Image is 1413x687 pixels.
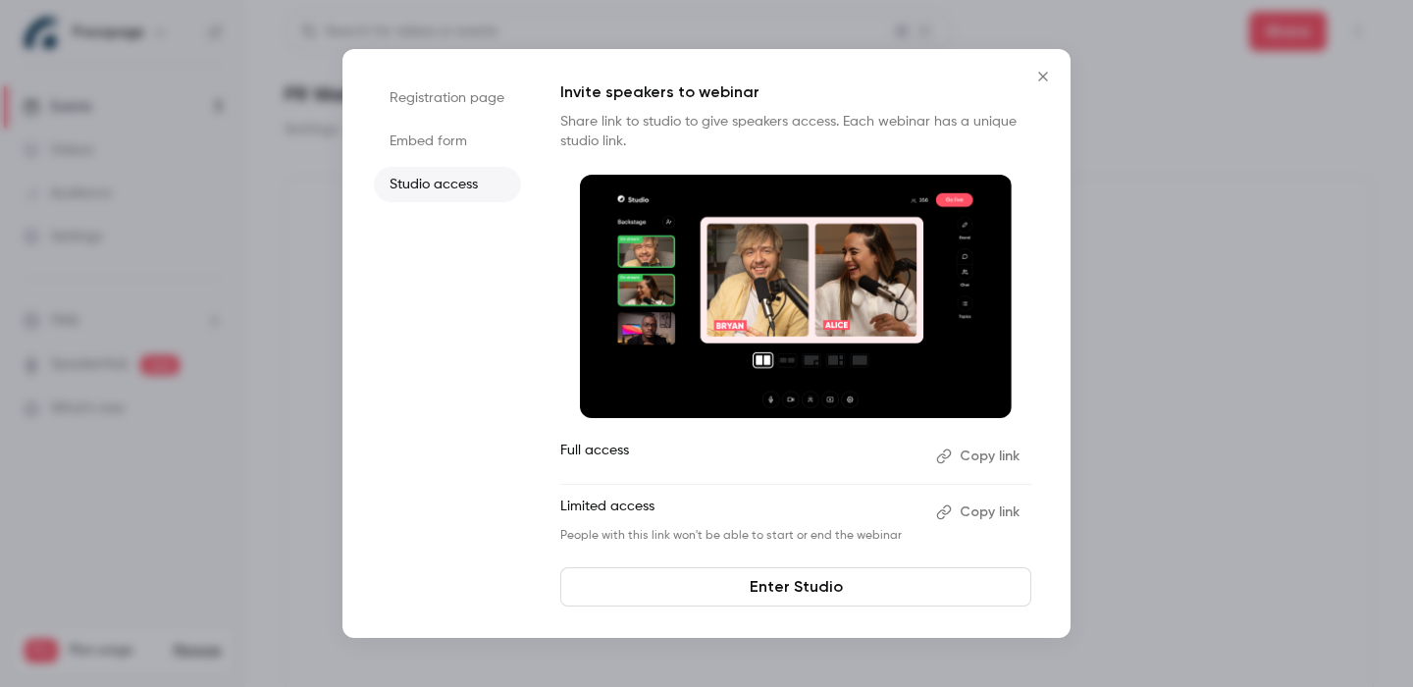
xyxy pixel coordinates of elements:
button: Copy link [928,497,1031,528]
p: Limited access [560,497,920,528]
p: Invite speakers to webinar [560,80,1031,104]
button: Copy link [928,441,1031,472]
p: Full access [560,441,920,472]
li: Embed form [374,124,521,159]
li: Studio access [374,167,521,202]
button: Close [1023,57,1063,96]
p: People with this link won't be able to start or end the webinar [560,528,920,544]
li: Registration page [374,80,521,116]
p: Share link to studio to give speakers access. Each webinar has a unique studio link. [560,112,1031,151]
a: Enter Studio [560,567,1031,607]
img: Invite speakers to webinar [580,175,1012,418]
